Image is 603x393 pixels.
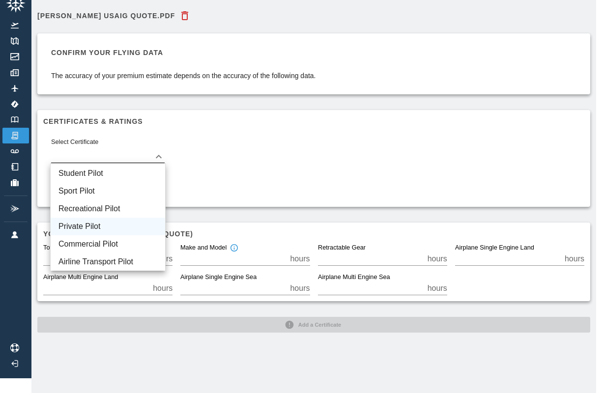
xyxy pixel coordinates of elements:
[51,200,165,218] li: Recreational Pilot
[51,235,165,253] li: Commercial Pilot
[51,182,165,200] li: Sport Pilot
[51,218,165,235] li: Private Pilot
[51,165,165,182] li: Student Pilot
[51,253,165,271] li: Airline Transport Pilot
